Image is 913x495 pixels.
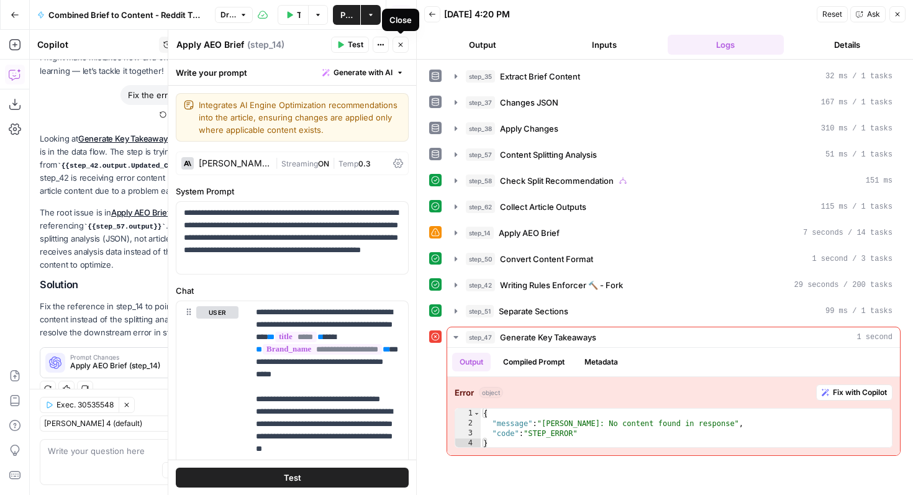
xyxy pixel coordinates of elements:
span: Writing Rules Enforcer 🔨 - Fork [500,279,623,291]
span: Combined Brief to Content - Reddit Test V2 [48,9,205,21]
span: Temp [338,159,358,168]
span: 29 seconds / 200 tasks [794,279,893,291]
span: step_51 [466,305,494,317]
p: Fix the reference in step_14 to point to the actual article content instead of the splitting anal... [40,300,252,339]
button: Restore from Checkpoint [155,107,252,122]
button: 1 second / 3 tasks [447,249,900,269]
span: step_58 [466,175,495,187]
button: Reset [817,6,848,22]
span: Reset [822,9,842,20]
span: step_14 [466,227,494,239]
span: Prompt Changes [70,354,190,360]
span: Publish [340,9,353,21]
span: Collect Article Outputs [500,201,586,213]
span: Changes JSON [500,96,558,109]
span: 0.3 [358,159,371,168]
button: 1 second [447,327,900,347]
span: Separate Sections [499,305,568,317]
div: Write your prompt [168,60,416,85]
button: Compiled Prompt [496,353,572,371]
span: Fix with Copilot [833,387,887,398]
button: Output [452,353,491,371]
a: Generate Key Takeaways [78,134,171,143]
span: | [329,157,338,169]
span: Ask [867,9,880,20]
button: Metadata [577,353,625,371]
span: Generate Key Takeaways [500,331,596,343]
button: Test Data [278,5,308,25]
span: step_50 [466,253,495,265]
button: Test [176,468,409,488]
button: 151 ms [447,171,900,191]
span: Streaming [281,159,318,168]
button: Logs [668,35,784,55]
button: Combined Brief to Content - Reddit Test V2 [30,5,212,25]
span: Content Splitting Analysis [500,148,597,161]
div: [PERSON_NAME] 4 [199,159,270,168]
span: step_62 [466,201,495,213]
div: 1 [455,409,481,419]
span: Draft [220,9,236,20]
span: step_35 [466,70,495,83]
span: 7 seconds / 14 tasks [803,227,893,238]
span: Exec. 30535548 [57,399,114,411]
span: 1 second / 3 tasks [812,253,893,265]
span: 151 ms [866,175,893,186]
button: 115 ms / 1 tasks [447,197,900,217]
span: ( step_14 ) [247,39,284,51]
label: Chat [176,284,409,297]
button: 99 ms / 1 tasks [447,301,900,321]
button: Ask [850,6,886,22]
div: 3 [455,429,481,438]
button: Inputs [546,35,663,55]
span: Generate with AI [334,67,393,78]
span: Toggle code folding, rows 1 through 4 [473,409,480,419]
span: Apply AEO Brief (step_14) [70,360,190,371]
button: user [196,306,238,319]
div: 4 [455,438,481,448]
button: Details [789,35,906,55]
span: step_47 [466,331,495,343]
p: The root issue is in , which is incorrectly referencing . Step_57 outputs splitting analysis (JSO... [40,206,252,272]
span: Check Split Recommendation [500,175,614,187]
span: ON [318,159,329,168]
span: | [275,157,281,169]
div: Close [389,14,412,26]
span: Extract Brief Content [500,70,580,83]
div: Copilot [37,39,155,51]
button: 310 ms / 1 tasks [447,119,900,139]
span: 310 ms / 1 tasks [821,123,893,134]
textarea: Integrates AI Engine Optimization recommendations into the article, ensuring changes are applied ... [199,99,401,136]
span: 99 ms / 1 tasks [825,306,893,317]
span: step_42 [466,279,495,291]
div: 1 second [447,348,900,455]
span: 167 ms / 1 tasks [821,97,893,108]
div: 2 [455,419,481,429]
span: Test [348,39,363,50]
span: 32 ms / 1 tasks [825,71,893,82]
p: I might make mistakes now and then, but I’m always learning — let’s tackle it together! [40,51,252,77]
button: Draft [215,7,253,23]
code: {{step_42.output.Updated_Content}} [57,162,205,170]
a: Apply AEO Brief [111,207,170,217]
label: System Prompt [176,185,409,198]
code: {{step_57.output}} [84,223,166,230]
h2: Solution [40,279,252,291]
span: Apply AEO Brief [499,227,560,239]
span: Test [284,471,301,484]
div: Fix the error in step_47 for me [120,85,252,105]
button: Output [424,35,541,55]
span: step_38 [466,122,495,135]
span: Convert Content Format [500,253,593,265]
strong: Error [455,386,474,399]
span: Test Data [297,9,301,21]
button: Publish [333,5,360,25]
span: 51 ms / 1 tasks [825,149,893,160]
button: Generate with AI [317,65,409,81]
button: 29 seconds / 200 tasks [447,275,900,295]
span: 1 second [856,332,893,343]
button: 32 ms / 1 tasks [447,66,900,86]
button: Test [331,37,369,53]
button: 7 seconds / 14 tasks [447,223,900,243]
button: 51 ms / 1 tasks [447,145,900,165]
